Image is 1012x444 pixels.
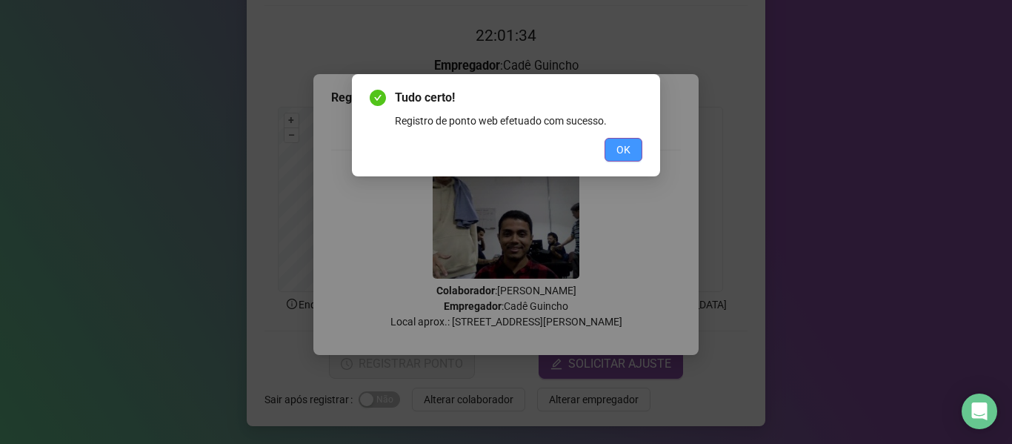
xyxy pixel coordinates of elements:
button: OK [605,138,642,162]
div: Registro de ponto web efetuado com sucesso. [395,113,642,129]
span: check-circle [370,90,386,106]
div: Open Intercom Messenger [962,394,997,429]
span: Tudo certo! [395,89,642,107]
span: OK [616,142,630,158]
